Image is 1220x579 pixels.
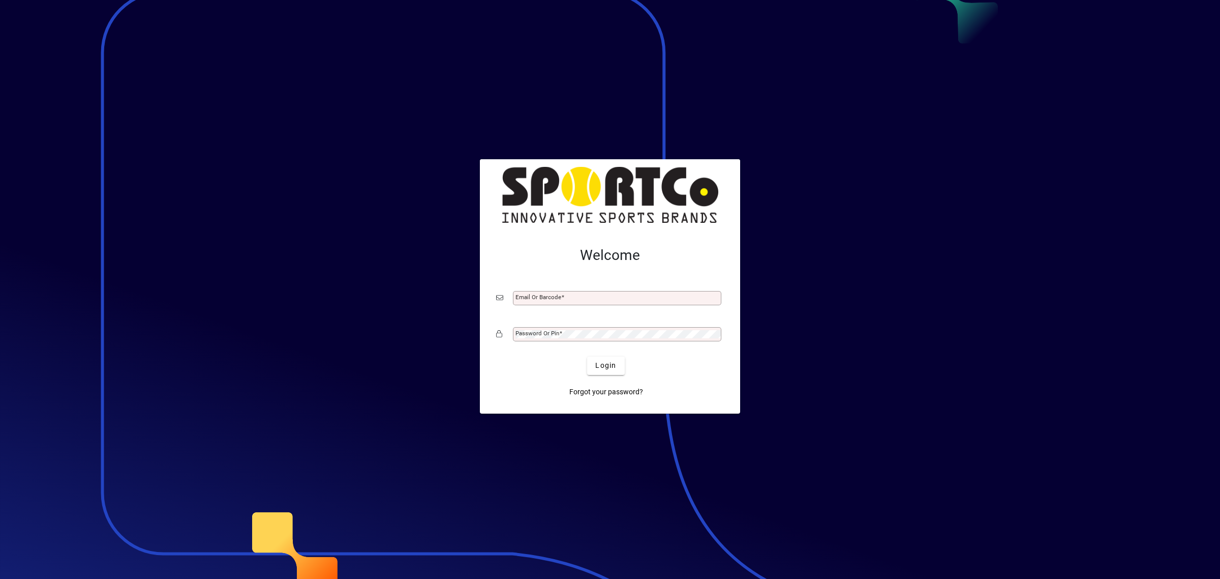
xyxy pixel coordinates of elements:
[587,357,624,375] button: Login
[515,294,561,301] mat-label: Email or Barcode
[515,330,559,337] mat-label: Password or Pin
[595,360,616,371] span: Login
[496,247,724,264] h2: Welcome
[565,383,647,401] a: Forgot your password?
[569,387,643,397] span: Forgot your password?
